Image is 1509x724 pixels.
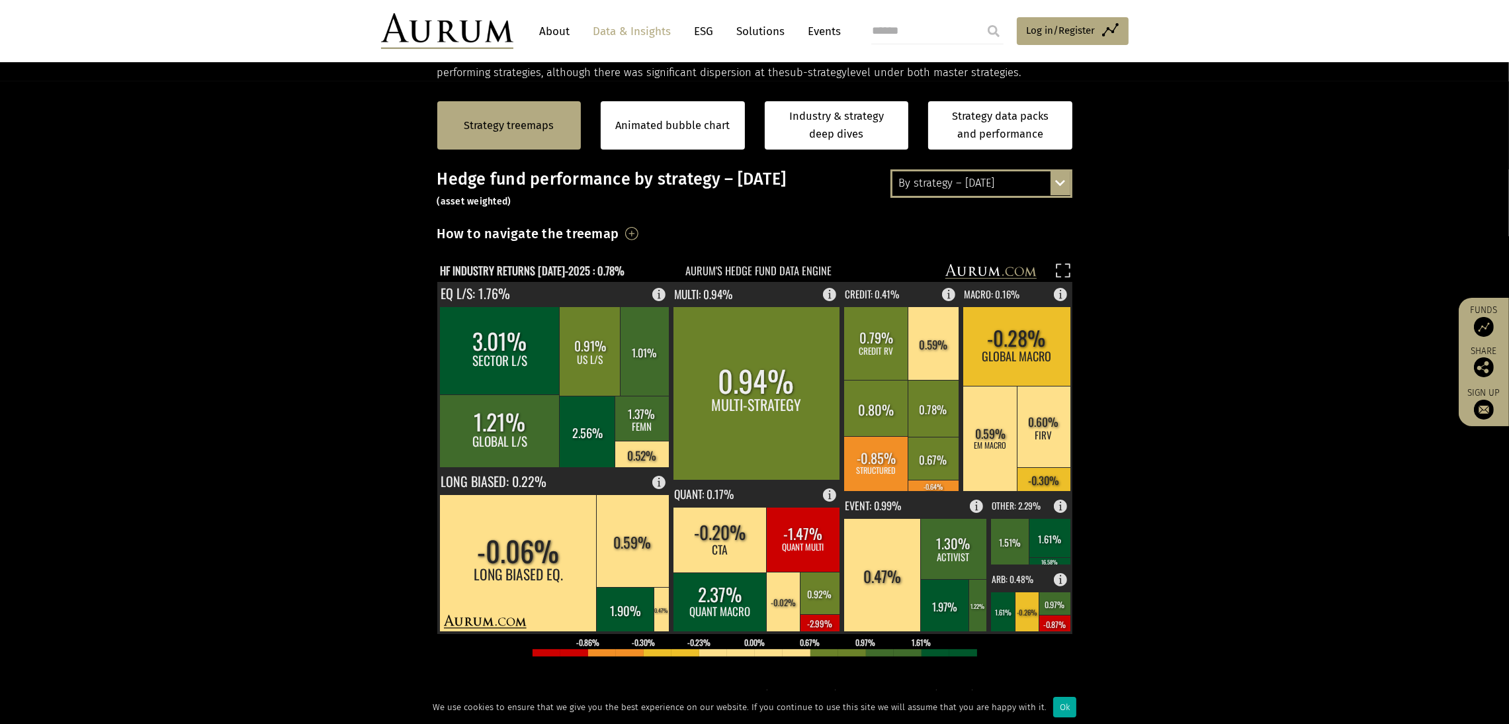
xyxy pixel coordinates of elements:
small: (asset weighted) [437,196,511,207]
a: About [533,19,577,44]
a: Strategy data packs and performance [928,101,1072,150]
span: sub-strategy [785,66,847,79]
img: Share this post [1474,357,1494,377]
a: Data & Insights [587,19,678,44]
a: Strategy treemaps [464,117,554,134]
a: Industry & strategy deep dives [765,101,909,150]
img: Access Funds [1474,317,1494,337]
span: 80% [978,689,1000,703]
div: Ok [1053,697,1076,717]
a: Solutions [730,19,792,44]
a: Log in/Register [1017,17,1129,45]
a: ESG [688,19,720,44]
span: Log in/Register [1027,23,1096,38]
h3: Hedge fund performance by strategy – [DATE] [437,169,1072,209]
div: Share [1465,347,1502,377]
div: By strategy – [DATE] [892,171,1070,195]
a: Sign up [1465,387,1502,420]
h3: How to navigate the treemap [437,222,619,245]
h5: Reporting indicator of eligible funds having reported (as at [DATE]). By fund assets ([DATE]): . ... [437,688,1072,723]
a: Funds [1465,304,1502,337]
img: Aurum [381,13,513,49]
img: Sign up to our newsletter [1474,400,1494,420]
input: Submit [980,18,1007,44]
a: Animated bubble chart [615,117,730,134]
a: Events [802,19,841,44]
